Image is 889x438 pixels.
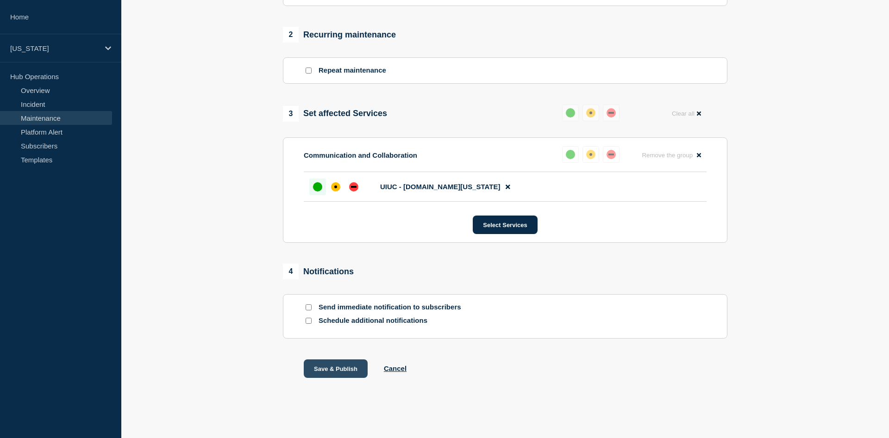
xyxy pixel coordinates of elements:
[304,359,368,378] button: Save & Publish
[582,146,599,163] button: affected
[582,105,599,121] button: affected
[636,146,707,164] button: Remove the group
[607,150,616,159] div: down
[283,264,299,279] span: 4
[306,68,312,74] input: Repeat maintenance
[566,108,575,117] div: up
[319,316,467,325] p: Schedule additional notifications
[304,151,417,159] p: Communication and Collaboration
[562,146,579,163] button: up
[331,182,340,191] div: affected
[666,105,707,123] button: Clear all
[349,182,358,191] div: down
[607,108,616,117] div: down
[473,216,537,234] button: Select Services
[319,303,467,312] p: Send immediate notification to subscribers
[10,44,99,52] p: [US_STATE]
[642,152,693,159] span: Remove the group
[384,364,407,372] button: Cancel
[380,183,500,191] span: UIUC - [DOMAIN_NAME][US_STATE]
[603,146,620,163] button: down
[283,106,299,122] span: 3
[319,66,386,75] p: Repeat maintenance
[306,318,312,324] input: Schedule additional notifications
[603,105,620,121] button: down
[283,106,387,122] div: Set affected Services
[306,304,312,310] input: Send immediate notification to subscribers
[283,27,396,43] div: Recurring maintenance
[283,27,299,43] span: 2
[586,108,595,117] div: affected
[313,182,322,191] div: up
[283,264,354,279] div: Notifications
[586,150,595,159] div: affected
[562,105,579,121] button: up
[566,150,575,159] div: up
